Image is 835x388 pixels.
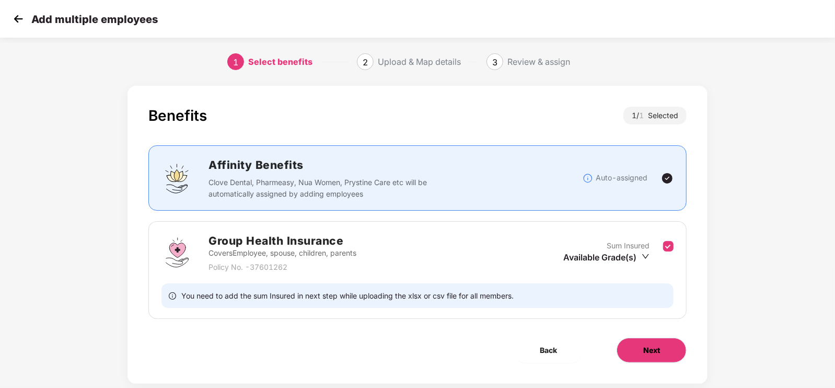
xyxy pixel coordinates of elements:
span: Next [643,345,660,356]
img: svg+xml;base64,PHN2ZyBpZD0iR3JvdXBfSGVhbHRoX0luc3VyYW5jZSIgZGF0YS1uYW1lPSJHcm91cCBIZWFsdGggSW5zdX... [161,237,193,268]
p: Sum Insured [607,240,650,252]
p: Auto-assigned [596,172,647,184]
p: Clove Dental, Pharmeasy, Nua Women, Prystine Care etc will be automatically assigned by adding em... [208,177,433,200]
span: You need to add the sum Insured in next step while uploading the xlsx or csv file for all members. [181,291,514,301]
img: svg+xml;base64,PHN2ZyBpZD0iVGljay0yNHgyNCIgeG1sbnM9Imh0dHA6Ly93d3cudzMub3JnLzIwMDAvc3ZnIiB3aWR0aD... [661,172,674,185]
span: 2 [363,57,368,67]
div: 1 / Selected [623,107,687,124]
div: Benefits [148,107,207,124]
span: down [642,253,650,260]
h2: Affinity Benefits [208,156,583,174]
div: Select benefits [248,53,312,70]
img: svg+xml;base64,PHN2ZyBpZD0iQWZmaW5pdHlfQmVuZWZpdHMiIGRhdGEtbmFtZT0iQWZmaW5pdHkgQmVuZWZpdHMiIHhtbG... [161,163,193,194]
div: Upload & Map details [378,53,461,70]
img: svg+xml;base64,PHN2ZyBpZD0iSW5mb18tXzMyeDMyIiBkYXRhLW5hbWU9IkluZm8gLSAzMngzMiIgeG1sbnM9Imh0dHA6Ly... [583,173,593,184]
span: info-circle [169,291,176,301]
span: Back [540,345,557,356]
span: 3 [492,57,497,67]
p: Covers Employee, spouse, children, parents [208,247,356,259]
h2: Group Health Insurance [208,232,356,249]
div: Review & assign [507,53,570,70]
p: Add multiple employees [31,13,158,26]
button: Next [617,338,687,363]
img: svg+xml;base64,PHN2ZyB4bWxucz0iaHR0cDovL3d3dy53My5vcmcvMjAwMC9zdmciIHdpZHRoPSIzMCIgaGVpZ2h0PSIzMC... [10,11,26,27]
span: 1 [639,111,648,120]
p: Policy No. - 37601262 [208,261,356,273]
button: Back [514,338,583,363]
div: Available Grade(s) [563,252,650,263]
span: 1 [233,57,238,67]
